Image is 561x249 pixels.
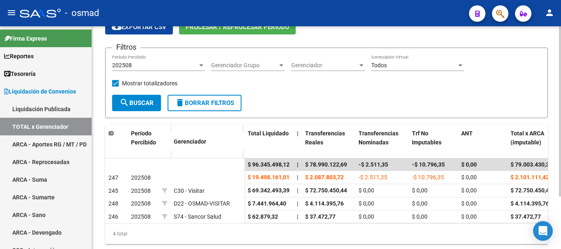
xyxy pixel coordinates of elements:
[305,200,344,207] span: $ 4.114.395,76
[458,125,507,161] datatable-header-cell: ANT
[302,125,355,161] datatable-header-cell: Transferencias Reales
[131,213,151,220] span: 202508
[248,174,290,180] span: $ 19.498.161,01
[186,23,289,31] span: Procesar / Reprocesar período
[175,98,185,107] mat-icon: delete
[510,174,549,180] span: $ 2.101.111,42
[510,213,541,220] span: $ 37.472,77
[297,130,299,137] span: |
[305,161,347,168] span: $ 78.990.122,69
[112,23,166,31] span: Exportar CSV
[359,174,387,180] span: -$ 2.511,35
[359,130,398,146] span: Transferencias Nominadas
[294,125,302,161] datatable-header-cell: |
[105,224,548,244] div: 4 total
[108,187,118,194] span: 245
[291,62,358,69] span: Gerenciador
[359,200,374,207] span: $ 0,00
[174,213,221,220] span: S74 - Sancor Salud
[412,174,444,180] span: -$ 10.796,35
[461,200,477,207] span: $ 0,00
[248,213,278,220] span: $ 62.879,32
[112,41,140,53] h3: Filtros
[4,87,76,96] span: Liquidación de Convenios
[412,130,441,146] span: Trf No Imputables
[211,62,278,69] span: Gerenciador Grupo
[112,62,132,69] span: 202508
[359,213,374,220] span: $ 0,00
[244,125,294,161] datatable-header-cell: Total Liquidado
[174,138,206,145] span: Gerenciador
[105,125,128,159] datatable-header-cell: ID
[297,161,299,168] span: |
[112,95,161,111] button: Buscar
[297,174,298,180] span: |
[507,125,561,161] datatable-header-cell: Total x ARCA (imputable)
[179,19,296,34] button: Procesar / Reprocesar período
[122,78,177,88] span: Mostrar totalizadores
[297,213,298,220] span: |
[7,8,16,18] mat-icon: menu
[248,161,290,168] span: $ 96.345.498,12
[533,221,553,241] div: Open Intercom Messenger
[4,34,47,43] span: Firma Express
[461,161,477,168] span: $ 0,00
[128,125,159,159] datatable-header-cell: Período Percibido
[371,62,387,69] span: Todos
[412,187,428,194] span: $ 0,00
[409,125,458,161] datatable-header-cell: Trf No Imputables
[305,174,344,180] span: $ 2.087.803,72
[248,200,286,207] span: $ 7.441.964,40
[305,187,347,194] span: $ 72.750.450,44
[355,125,409,161] datatable-header-cell: Transferencias Nominadas
[305,213,336,220] span: $ 37.472,77
[305,130,345,146] span: Transferencias Reales
[297,200,298,207] span: |
[168,95,241,111] button: Borrar Filtros
[510,200,549,207] span: $ 4.114.395,76
[131,187,151,194] span: 202508
[297,187,298,194] span: |
[65,4,99,22] span: - osmad
[120,98,129,107] mat-icon: search
[461,187,477,194] span: $ 0,00
[108,130,114,137] span: ID
[175,99,234,107] span: Borrar Filtros
[174,200,230,207] span: D22 - OSMAD-VISITAR
[108,174,118,181] span: 247
[412,200,428,207] span: $ 0,00
[112,22,122,32] mat-icon: cloud_download
[131,200,151,207] span: 202508
[510,130,544,146] span: Total x ARCA (imputable)
[108,200,118,207] span: 248
[174,187,205,194] span: C30 - Visitar
[131,174,151,181] span: 202508
[510,187,552,194] span: $ 72.750.450,44
[461,174,477,180] span: $ 0,00
[120,99,154,107] span: Buscar
[4,69,36,78] span: Tesorería
[461,213,477,220] span: $ 0,00
[461,130,473,137] span: ANT
[510,161,552,168] span: $ 79.003.430,39
[359,161,388,168] span: -$ 2.511,35
[412,161,445,168] span: -$ 10.796,35
[131,130,156,146] span: Período Percibido
[545,8,554,18] mat-icon: person
[248,187,290,194] span: $ 69.342.493,39
[248,130,289,137] span: Total Liquidado
[4,52,34,61] span: Reportes
[412,213,428,220] span: $ 0,00
[105,19,173,34] button: Exportar CSV
[170,133,244,151] datatable-header-cell: Gerenciador
[108,213,118,220] span: 246
[359,187,374,194] span: $ 0,00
